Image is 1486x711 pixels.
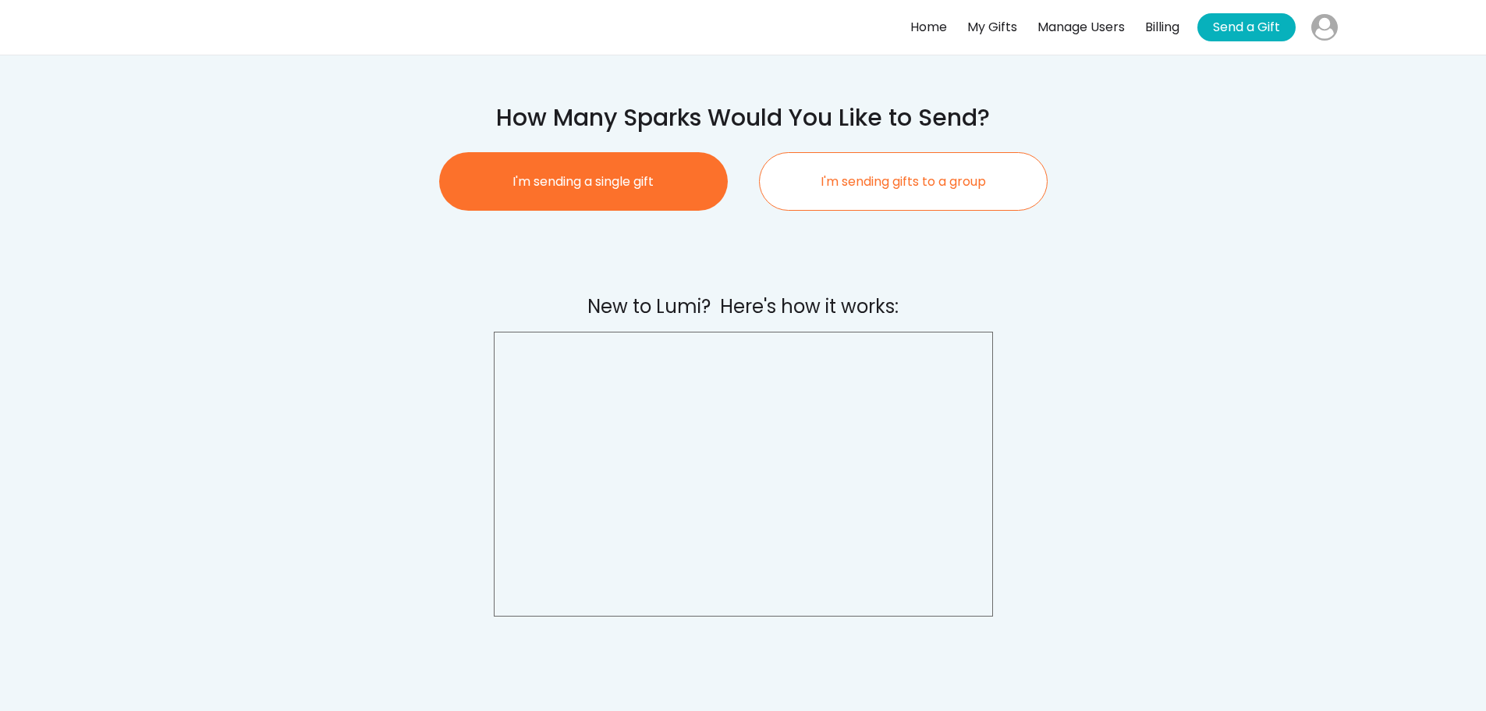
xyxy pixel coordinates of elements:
[149,14,227,41] img: yH5BAEAAAAALAAAAAABAAEAAAIBRAA7
[759,152,1048,211] button: I'm sending gifts to a group
[1145,16,1179,39] div: Billing
[439,152,728,211] button: I'm sending a single gift
[967,16,1017,39] div: My Gifts
[910,16,947,39] div: Home
[496,101,990,137] h2: How Many Sparks Would You Like to Send?
[1037,16,1125,39] div: Manage Users
[1197,13,1296,41] button: Send a Gift
[587,293,899,320] div: New to Lumi? Here's how it works:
